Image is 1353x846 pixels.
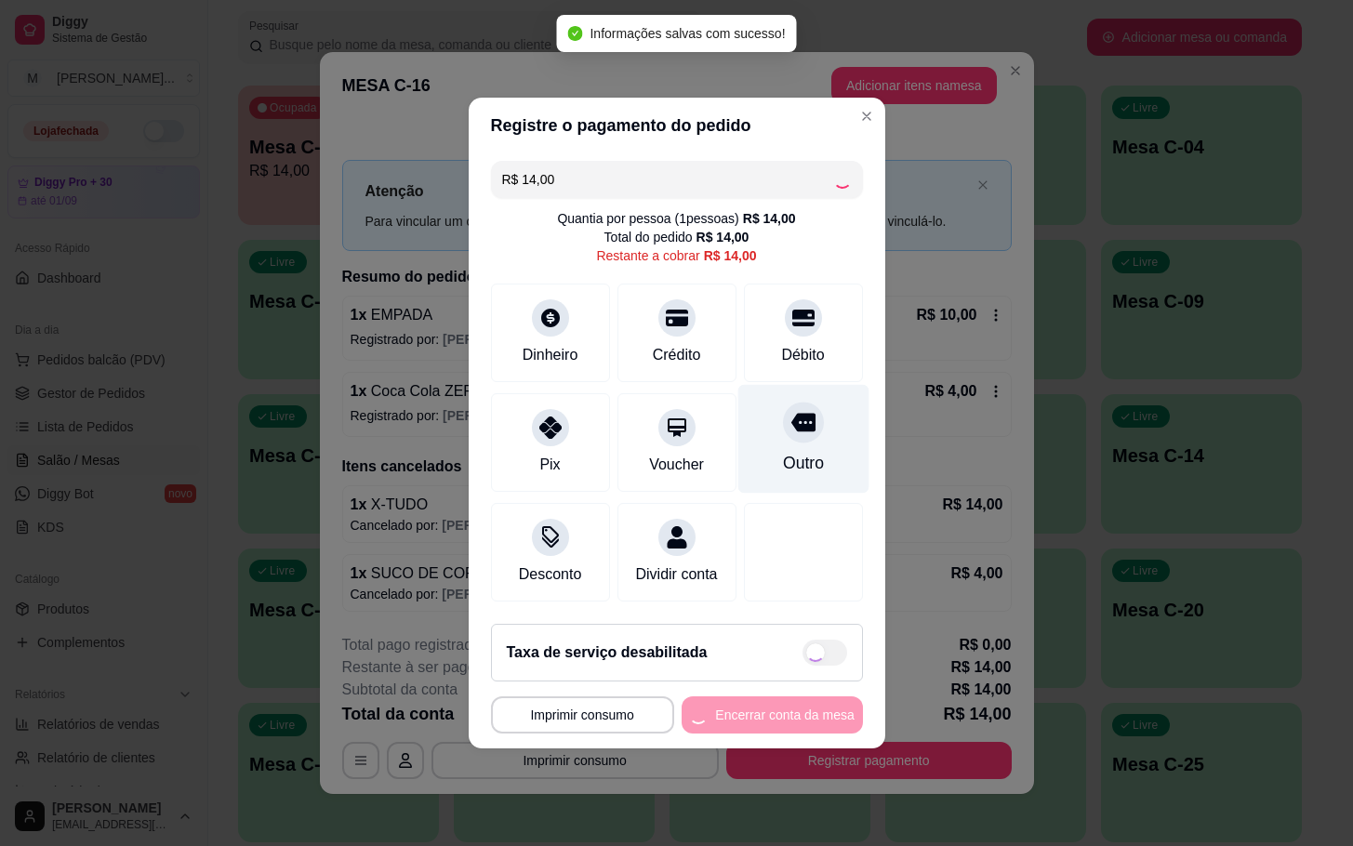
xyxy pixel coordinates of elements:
[604,228,749,246] div: Total do pedido
[557,209,795,228] div: Quantia por pessoa ( 1 pessoas)
[519,563,582,586] div: Desconto
[649,454,704,476] div: Voucher
[567,26,582,41] span: check-circle
[852,101,882,131] button: Close
[696,228,749,246] div: R$ 14,00
[596,246,756,265] div: Restante a cobrar
[469,98,885,153] header: Registre o pagamento do pedido
[507,641,708,664] h2: Taxa de serviço desabilitada
[523,344,578,366] div: Dinheiro
[833,170,852,189] div: Loading
[782,451,823,475] div: Outro
[781,344,824,366] div: Débito
[491,696,674,734] button: Imprimir consumo
[635,563,717,586] div: Dividir conta
[743,209,796,228] div: R$ 14,00
[502,161,833,198] input: Ex.: hambúrguer de cordeiro
[539,454,560,476] div: Pix
[704,246,757,265] div: R$ 14,00
[653,344,701,366] div: Crédito
[590,26,785,41] span: Informações salvas com sucesso!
